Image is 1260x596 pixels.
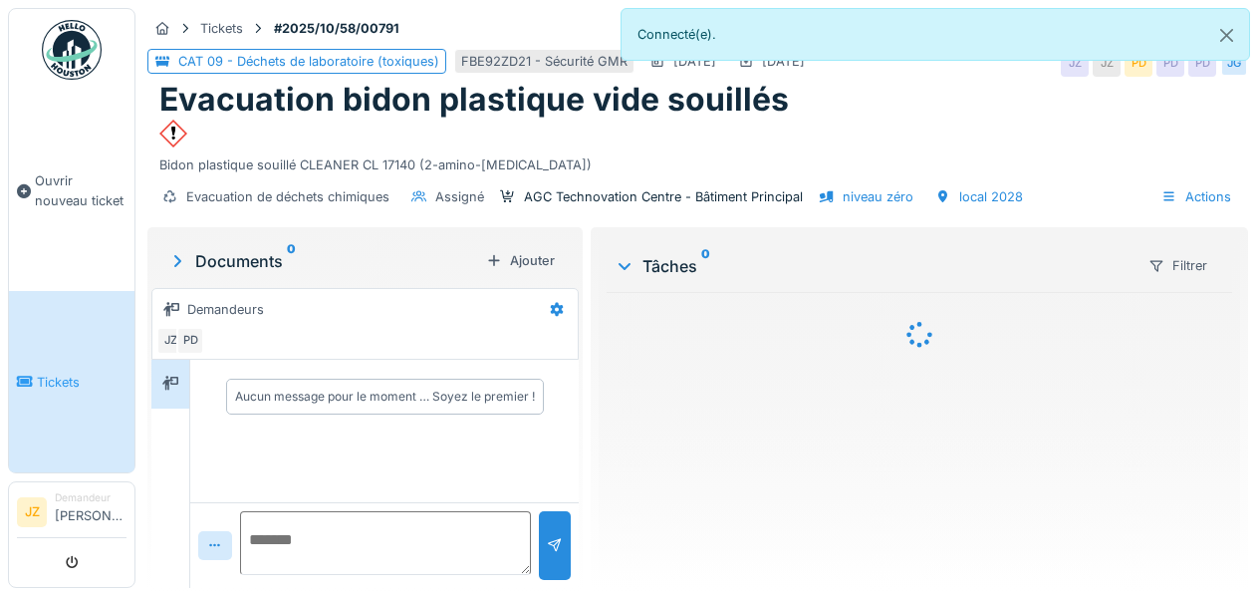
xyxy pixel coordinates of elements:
[1152,182,1240,211] div: Actions
[615,254,1132,278] div: Tâches
[156,327,184,355] div: JZ
[159,148,1236,174] div: Bidon plastique souillé CLEANER CL 17140 (2-amino-[MEDICAL_DATA])
[187,300,264,319] div: Demandeurs
[1204,9,1249,62] button: Close
[35,171,126,209] span: Ouvrir nouveau ticket
[1220,49,1248,77] div: JG
[55,490,126,533] li: [PERSON_NAME]
[17,497,47,527] li: JZ
[37,373,126,392] span: Tickets
[176,327,204,355] div: PD
[55,490,126,505] div: Demandeur
[9,291,134,472] a: Tickets
[186,187,389,206] div: Evacuation de déchets chimiques
[673,52,716,71] div: [DATE]
[843,187,913,206] div: niveau zéro
[524,187,803,206] div: AGC Technovation Centre - Bâtiment Principal
[167,249,478,273] div: Documents
[701,254,710,278] sup: 0
[159,120,187,148] img: OW0FDO2FwAAAABJRU5ErkJggg==
[621,8,1251,61] div: Connecté(e).
[1061,49,1089,77] div: JZ
[266,19,407,38] strong: #2025/10/58/00791
[287,249,296,273] sup: 0
[159,81,789,119] h1: Evacuation bidon plastique vide souillés
[17,490,126,538] a: JZ Demandeur[PERSON_NAME]
[1139,251,1216,280] div: Filtrer
[42,20,102,80] img: Badge_color-CXgf-gQk.svg
[9,91,134,291] a: Ouvrir nouveau ticket
[461,52,628,71] div: FBE92ZD21 - Sécurité GMR
[1093,49,1121,77] div: JZ
[762,52,805,71] div: [DATE]
[1156,49,1184,77] div: PD
[235,388,535,406] div: Aucun message pour le moment … Soyez le premier !
[1125,49,1152,77] div: PD
[478,247,563,274] div: Ajouter
[435,187,484,206] div: Assigné
[178,52,439,71] div: CAT 09 - Déchets de laboratoire (toxiques)
[1188,49,1216,77] div: PD
[959,187,1023,206] div: local 2028
[200,19,243,38] div: Tickets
